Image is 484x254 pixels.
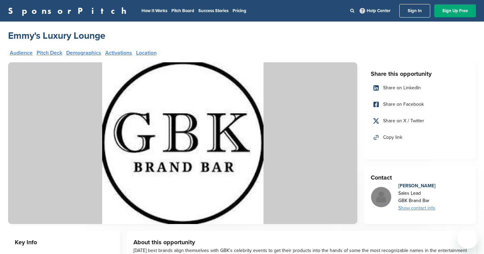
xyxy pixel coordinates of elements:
div: GBK Brand Bar [398,197,436,204]
div: Show contact info [398,204,436,212]
a: SponsorPitch [8,6,131,15]
a: Activations [105,50,132,56]
a: Audience [10,50,33,56]
a: Help Center [358,7,392,15]
a: Sign Up Free [434,4,476,17]
a: Pitch Deck [37,50,62,56]
h3: Key Info [15,237,113,247]
img: Missing [371,187,391,207]
a: Pricing [233,8,246,13]
span: Share on Facebook [383,101,424,108]
a: How It Works [142,8,167,13]
a: Share on LinkedIn [371,81,469,95]
div: [PERSON_NAME] [398,182,436,190]
span: Share on LinkedIn [383,84,421,92]
h3: Share this opportunity [371,69,469,78]
a: Emmy's Luxury Lounge [8,30,105,42]
a: Share on Facebook [371,97,469,112]
span: Share on X / Twitter [383,117,424,125]
a: Location [136,50,157,56]
iframe: Button to launch messaging window [457,227,479,249]
h3: Contact [371,173,469,182]
a: Copy link [371,130,469,145]
img: Sponsorpitch & [8,62,357,224]
h3: About this opportunity [133,237,469,247]
span: Copy link [383,134,402,141]
a: Share on X / Twitter [371,114,469,128]
div: Sales Lead [398,190,436,197]
a: Demographics [66,50,101,56]
a: Success Stories [198,8,229,13]
a: Pitch Board [171,8,194,13]
a: Sign In [399,4,430,18]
